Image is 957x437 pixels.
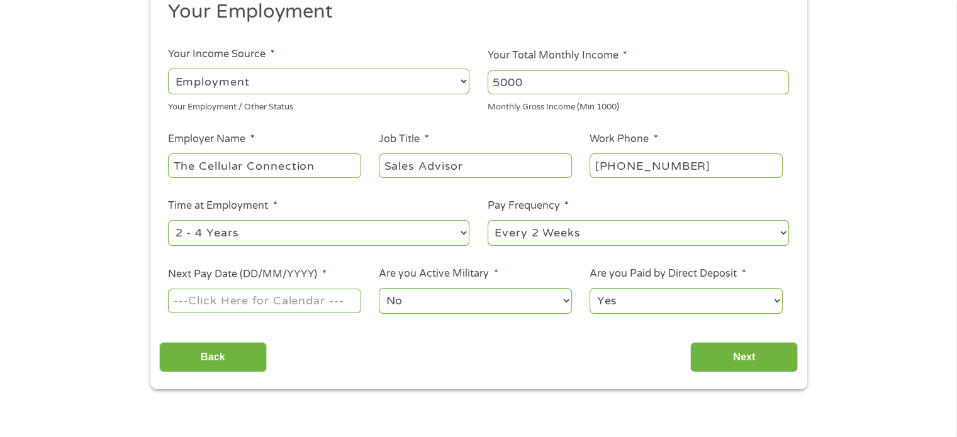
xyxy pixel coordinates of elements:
[488,70,789,94] input: 1800
[159,342,267,373] input: Back
[690,342,798,373] input: Next
[168,268,326,281] label: Next Pay Date (DD/MM/YYYY)
[590,267,746,280] label: Are you Paid by Direct Deposit
[379,153,571,177] input: Cashier
[590,133,658,146] label: Work Phone
[168,133,254,146] label: Employer Name
[488,97,789,114] div: Monthly Gross Income (Min 1000)
[168,97,469,114] div: Your Employment / Other Status
[379,267,498,280] label: Are you Active Military
[168,289,361,313] input: ---Click Here for Calendar ---
[168,48,274,61] label: Your Income Source
[379,133,428,146] label: Job Title
[488,199,569,213] label: Pay Frequency
[168,199,277,213] label: Time at Employment
[488,49,627,62] label: Your Total Monthly Income
[168,153,361,177] input: Walmart
[590,153,782,177] input: (231) 754-4010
